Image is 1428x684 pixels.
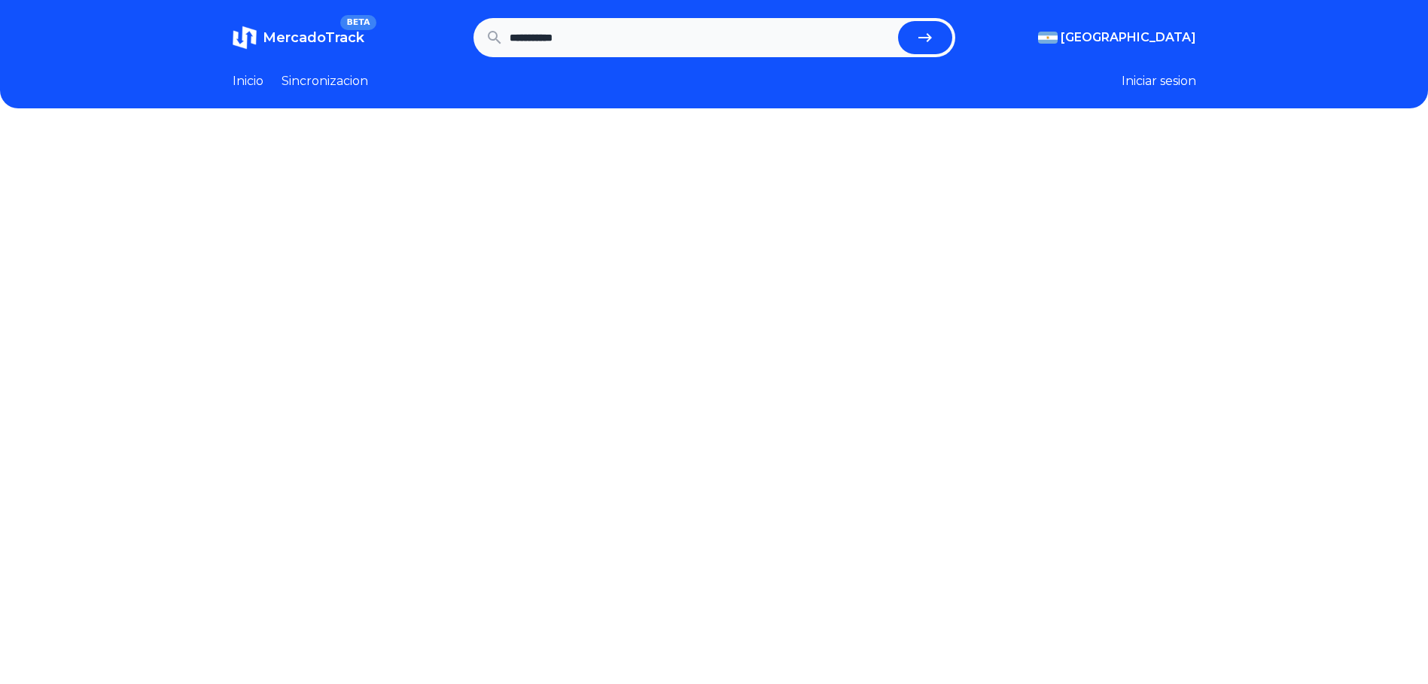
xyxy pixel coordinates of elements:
button: Iniciar sesion [1122,72,1196,90]
a: Inicio [233,72,263,90]
a: MercadoTrackBETA [233,26,364,50]
img: Argentina [1038,32,1058,44]
span: MercadoTrack [263,29,364,46]
img: MercadoTrack [233,26,257,50]
span: BETA [340,15,376,30]
span: [GEOGRAPHIC_DATA] [1061,29,1196,47]
a: Sincronizacion [282,72,368,90]
button: [GEOGRAPHIC_DATA] [1038,29,1196,47]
